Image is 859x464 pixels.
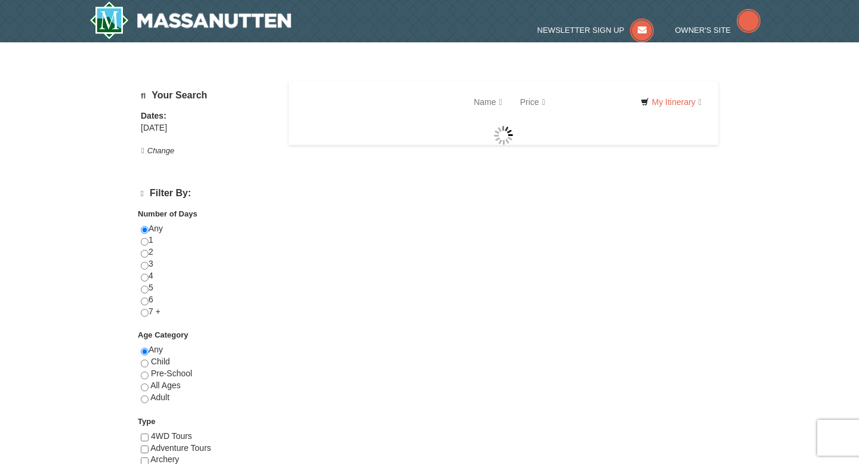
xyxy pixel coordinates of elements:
[151,369,192,378] span: Pre-School
[141,188,274,199] h4: Filter By:
[138,417,155,426] strong: Type
[511,90,554,114] a: Price
[150,381,181,390] span: All Ages
[150,443,211,453] span: Adventure Tours
[537,26,625,35] span: Newsletter Sign Up
[150,454,179,464] span: Archery
[675,26,731,35] span: Owner's Site
[494,126,513,145] img: wait gif
[141,90,274,101] h5: Your Search
[141,144,175,157] button: Change
[537,26,654,35] a: Newsletter Sign Up
[151,431,192,441] span: 4WD Tours
[150,392,169,402] span: Adult
[141,111,166,120] strong: Dates:
[151,357,170,366] span: Child
[141,344,274,415] div: Any
[138,209,197,218] strong: Number of Days
[465,90,511,114] a: Name
[138,330,189,339] strong: Age Category
[675,26,761,35] a: Owner's Site
[141,223,274,330] div: Any 1 2 3 4 5 6 7 +
[89,1,291,39] img: Massanutten Resort Logo
[633,93,709,111] a: My Itinerary
[89,1,291,39] a: Massanutten Resort
[141,122,274,134] div: [DATE]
